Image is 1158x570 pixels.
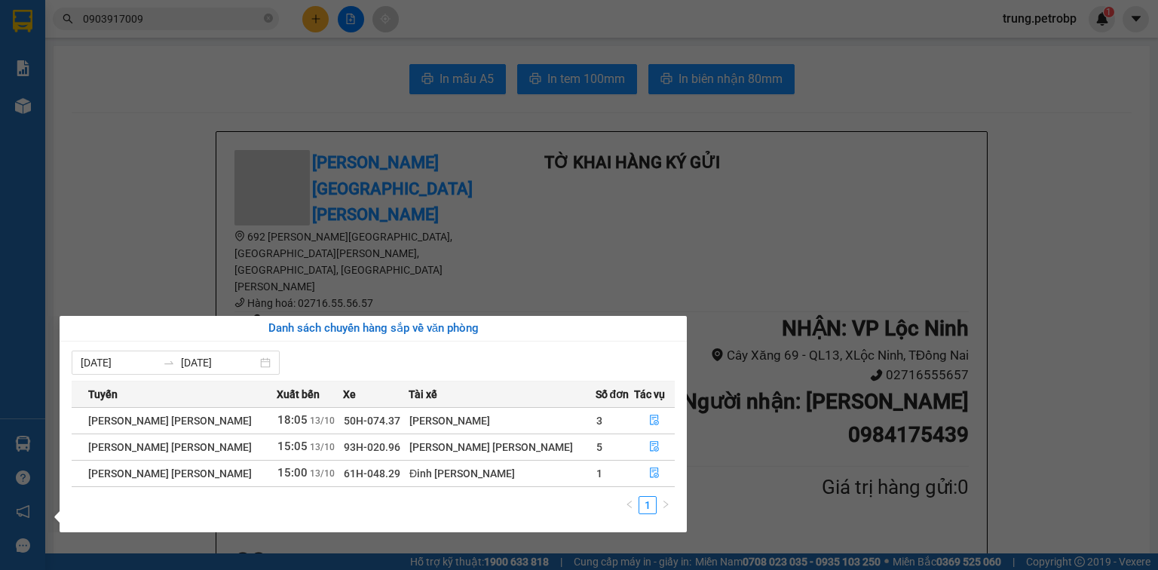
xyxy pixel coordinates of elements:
[649,467,660,480] span: file-done
[163,357,175,369] span: to
[88,441,252,453] span: [PERSON_NAME] [PERSON_NAME]
[649,415,660,427] span: file-done
[635,461,674,486] button: file-done
[277,466,308,480] span: 15:00
[409,386,437,403] span: Tài xế
[81,354,157,371] input: Từ ngày
[661,500,670,509] span: right
[635,409,674,433] button: file-done
[657,496,675,514] button: right
[596,415,602,427] span: 3
[310,442,335,452] span: 13/10
[635,435,674,459] button: file-done
[620,496,639,514] button: left
[72,320,675,338] div: Danh sách chuyến hàng sắp về văn phòng
[596,386,630,403] span: Số đơn
[343,386,356,403] span: Xe
[163,357,175,369] span: swap-right
[310,415,335,426] span: 13/10
[409,439,595,455] div: [PERSON_NAME] [PERSON_NAME]
[409,412,595,429] div: [PERSON_NAME]
[344,467,400,480] span: 61H-048.29
[88,415,252,427] span: [PERSON_NAME] [PERSON_NAME]
[657,496,675,514] li: Next Page
[409,465,595,482] div: Đinh [PERSON_NAME]
[634,386,665,403] span: Tác vụ
[639,497,656,513] a: 1
[596,441,602,453] span: 5
[277,440,308,453] span: 15:05
[88,386,118,403] span: Tuyến
[639,496,657,514] li: 1
[596,467,602,480] span: 1
[620,496,639,514] li: Previous Page
[649,441,660,453] span: file-done
[181,354,257,371] input: Đến ngày
[625,500,634,509] span: left
[88,467,252,480] span: [PERSON_NAME] [PERSON_NAME]
[277,386,320,403] span: Xuất bến
[310,468,335,479] span: 13/10
[344,415,400,427] span: 50H-074.37
[277,413,308,427] span: 18:05
[344,441,400,453] span: 93H-020.96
